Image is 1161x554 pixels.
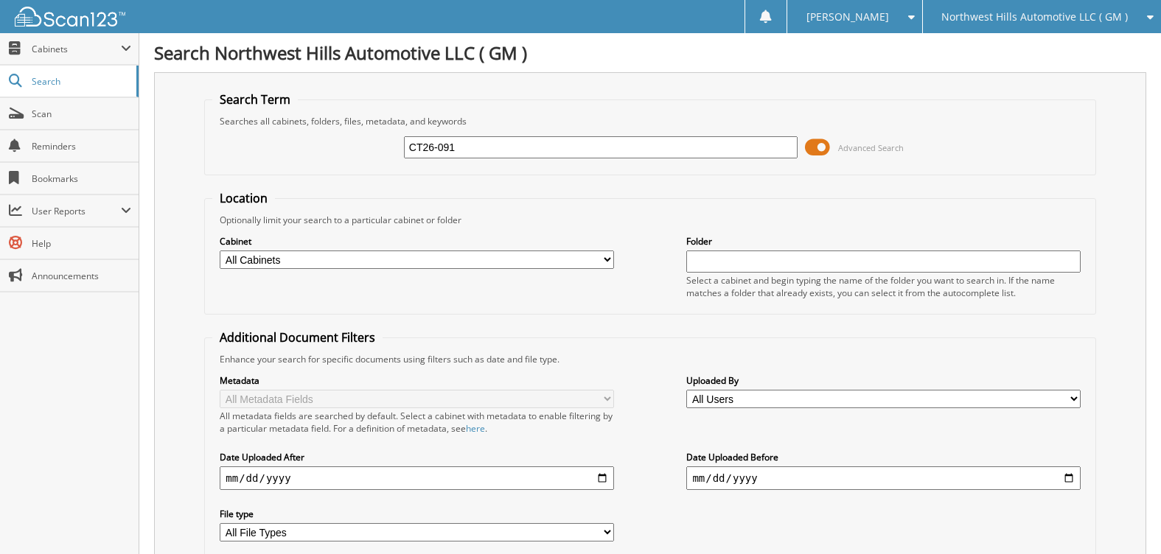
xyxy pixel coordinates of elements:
label: Cabinet [220,235,613,248]
label: Date Uploaded After [220,451,613,463]
span: [PERSON_NAME] [806,13,889,21]
span: Cabinets [32,43,121,55]
label: Folder [686,235,1080,248]
h1: Search Northwest Hills Automotive LLC ( GM ) [154,41,1146,65]
div: Searches all cabinets, folders, files, metadata, and keywords [212,115,1087,127]
img: scan123-logo-white.svg [15,7,125,27]
span: Help [32,237,131,250]
label: File type [220,508,613,520]
label: Metadata [220,374,613,387]
legend: Search Term [212,91,298,108]
div: Optionally limit your search to a particular cabinet or folder [212,214,1087,226]
div: All metadata fields are searched by default. Select a cabinet with metadata to enable filtering b... [220,410,613,435]
span: Advanced Search [838,142,904,153]
input: start [220,466,613,490]
a: here [466,422,485,435]
legend: Location [212,190,275,206]
label: Date Uploaded Before [686,451,1080,463]
span: Bookmarks [32,172,131,185]
iframe: Chat Widget [1087,483,1161,554]
div: Enhance your search for specific documents using filters such as date and file type. [212,353,1087,365]
div: Select a cabinet and begin typing the name of the folder you want to search in. If the name match... [686,274,1080,299]
span: Scan [32,108,131,120]
span: Reminders [32,140,131,152]
input: end [686,466,1080,490]
legend: Additional Document Filters [212,329,383,346]
span: Search [32,75,129,88]
span: Northwest Hills Automotive LLC ( GM ) [941,13,1128,21]
span: User Reports [32,205,121,217]
label: Uploaded By [686,374,1080,387]
span: Announcements [32,270,131,282]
